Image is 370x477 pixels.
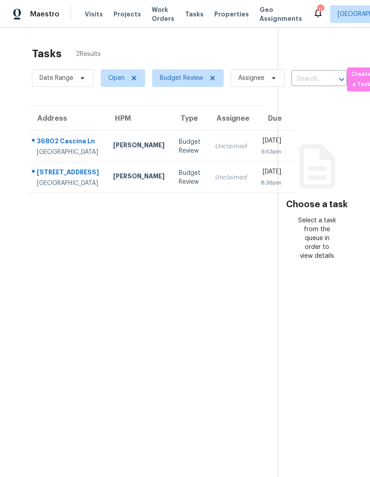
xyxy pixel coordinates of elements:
[317,5,323,14] div: 11
[261,147,281,156] div: 6:53pm
[254,106,295,131] th: Due
[106,106,172,131] th: HPM
[335,73,348,86] button: Open
[238,74,264,83] span: Assignee
[214,10,249,19] span: Properties
[261,136,281,147] div: [DATE]
[152,5,174,23] span: Work Orders
[215,142,247,151] div: Unclaimed
[37,179,99,188] div: [GEOGRAPHIC_DATA]
[208,106,254,131] th: Assignee
[37,168,99,179] div: [STREET_ADDRESS]
[113,141,165,152] div: [PERSON_NAME]
[28,106,106,131] th: Address
[179,138,201,155] div: Budget Review
[39,74,73,83] span: Date Range
[261,178,281,187] div: 8:36pm
[215,173,247,182] div: Unclaimed
[291,72,322,86] input: Search by address
[76,50,101,59] span: 2 Results
[85,10,103,19] span: Visits
[172,106,208,131] th: Type
[298,216,336,260] div: Select a task from the queue in order to view details
[260,5,302,23] span: Geo Assignments
[185,11,204,17] span: Tasks
[113,172,165,183] div: [PERSON_NAME]
[179,169,201,186] div: Budget Review
[286,200,348,209] h3: Choose a task
[32,49,62,58] h2: Tasks
[37,137,99,148] div: 36802 Cascina Ln
[114,10,141,19] span: Projects
[30,10,59,19] span: Maestro
[108,74,125,83] span: Open
[261,167,281,178] div: [DATE]
[37,148,99,157] div: [GEOGRAPHIC_DATA]
[160,74,203,83] span: Budget Review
